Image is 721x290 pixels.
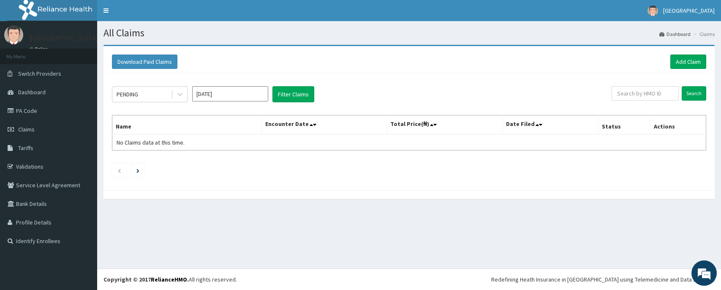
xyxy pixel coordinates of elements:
span: Dashboard [18,88,46,96]
th: Name [112,115,262,135]
th: Actions [650,115,706,135]
a: Add Claim [670,55,706,69]
li: Claims [691,30,715,38]
span: [GEOGRAPHIC_DATA] [663,7,715,14]
div: PENDING [117,90,138,98]
button: Filter Claims [272,86,314,102]
div: Redefining Heath Insurance in [GEOGRAPHIC_DATA] using Telemedicine and Data Science! [491,275,715,284]
a: RelianceHMO [151,276,187,283]
footer: All rights reserved. [97,268,721,290]
span: No Claims data at this time. [117,139,185,146]
a: Next page [136,167,139,174]
th: Date Filed [503,115,599,135]
input: Select Month and Year [192,86,268,101]
a: Previous page [117,167,121,174]
span: Switch Providers [18,70,61,77]
img: User Image [4,25,23,44]
a: Dashboard [659,30,691,38]
strong: Copyright © 2017 . [103,276,189,283]
a: Online [30,46,50,52]
p: [GEOGRAPHIC_DATA] [30,34,99,42]
button: Download Paid Claims [112,55,177,69]
th: Status [599,115,650,135]
th: Encounter Date [262,115,387,135]
h1: All Claims [103,27,715,38]
input: Search [682,86,706,101]
span: Claims [18,126,35,133]
img: User Image [648,5,658,16]
th: Total Price(₦) [387,115,503,135]
input: Search by HMO ID [612,86,679,101]
span: Tariffs [18,144,33,152]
